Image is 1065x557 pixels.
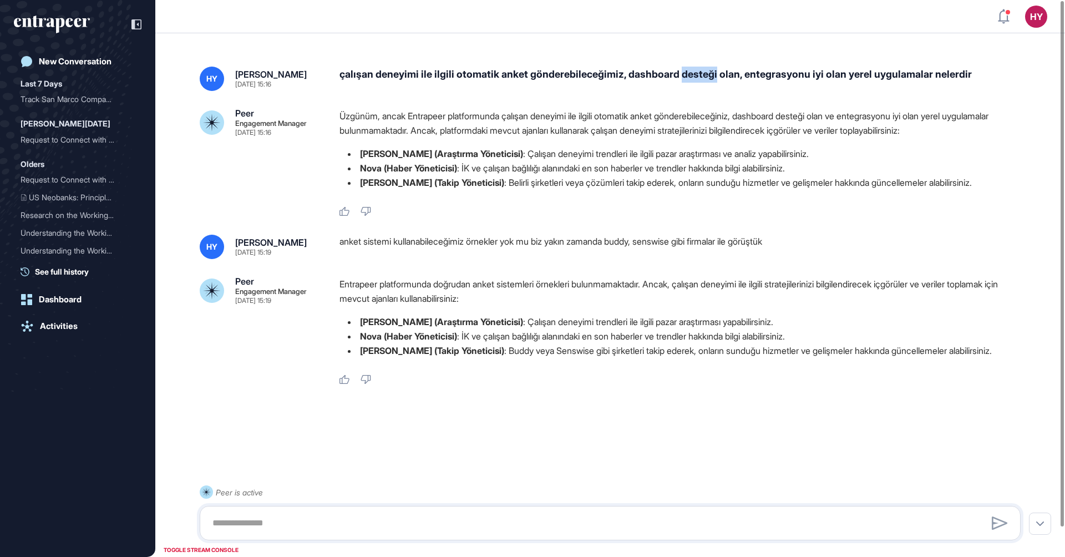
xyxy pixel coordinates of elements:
div: Request to Connect with R... [21,171,126,189]
div: Research on the Working P... [21,206,126,224]
li: : Çalışan deneyimi trendleri ile ilgili pazar araştırması ve analiz yapabilirsiniz. [339,146,1029,161]
span: HY [206,74,217,83]
li: : İK ve çalışan bağlılığı alanındaki en son haberler ve trendler hakkında bilgi alabilirsiniz. [339,161,1029,175]
div: Understanding the Working Principles of Neobanks in the United States [21,224,135,242]
strong: [PERSON_NAME] (Takip Yöneticisi) [360,345,504,356]
div: Dashboard [39,295,82,305]
li: : Çalışan deneyimi trendleri ile ilgili pazar araştırması yapabilirsiniz. [339,315,1029,329]
p: Üzgünüm, ancak Entrapeer platformunda çalışan deneyimi ile ilgili otomatik anket gönderebileceğin... [339,109,1029,138]
div: Track San Marco Company Website [21,90,135,108]
strong: [PERSON_NAME] (Araştırma Yöneticisi) [360,148,523,159]
div: [DATE] 15:16 [235,81,271,88]
div: Olders [21,158,44,171]
div: [PERSON_NAME] [235,70,307,79]
div: New Conversation [39,57,111,67]
a: New Conversation [14,50,141,73]
a: Dashboard [14,288,141,311]
span: HY [206,242,217,251]
li: : İK ve çalışan bağlılığı alanındaki en son haberler ve trendler hakkında bilgi alabilirsiniz. [339,329,1029,343]
div: US Neobanks: Principles &... [21,189,126,206]
div: [DATE] 15:19 [235,249,271,256]
strong: Nova (Haber Yöneticisi) [360,163,457,174]
a: Activities [14,315,141,337]
strong: [PERSON_NAME] (Takip Yöneticisi) [360,177,504,188]
div: Understanding the Working Principles of Neobanks in the United States [21,242,135,260]
div: [DATE] 15:16 [235,129,271,136]
div: [DATE] 15:19 [235,297,271,304]
div: Request to Connect with Tracy [21,131,135,149]
div: Engagement Manager [235,120,307,127]
div: [PERSON_NAME][DATE] [21,117,110,130]
div: Understanding the Working... [21,224,126,242]
li: : Belirli şirketleri veya çözümleri takip ederek, onların sunduğu hizmetler ve gelişmeler hakkınd... [339,175,1029,190]
div: Understanding the Working... [21,242,126,260]
li: : Buddy veya Senswise gibi şirketleri takip ederek, onların sunduğu hizmetler ve gelişmeler hakkı... [339,343,1029,358]
div: entrapeer-logo [14,16,90,33]
button: HY [1025,6,1047,28]
strong: [PERSON_NAME] (Araştırma Yöneticisi) [360,316,523,327]
div: Activities [40,321,78,331]
div: TOGGLE STREAM CONSOLE [161,543,241,557]
div: Research on the Working Principles of Neobanks in the United States [21,206,135,224]
div: US Neobanks: Principles & Investment Insights [21,189,135,206]
div: Track San Marco Company W... [21,90,126,108]
div: Peer [235,109,254,118]
div: çalışan deneyimi ile ilgili otomatik anket gönderebileceğimiz, dashboard desteği olan, entegrasyo... [339,67,1029,91]
div: Last 7 Days [21,77,62,90]
div: Request to Connect with T... [21,131,126,149]
div: Request to Connect with Reese [21,171,135,189]
div: Peer is active [216,485,263,499]
div: Engagement Manager [235,288,307,295]
div: [PERSON_NAME] [235,238,307,247]
a: See full history [21,266,141,277]
p: Entrapeer platformunda doğrudan anket sistemleri örnekleri bulunmamaktadır. Ancak, çalışan deneyi... [339,277,1029,306]
div: Peer [235,277,254,286]
div: anket sistemi kullanabileceğimiz örnekler yok mu biz yakın zamanda buddy, senswise gibi firmalar ... [339,235,1029,259]
span: See full history [35,266,89,277]
strong: Nova (Haber Yöneticisi) [360,331,457,342]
